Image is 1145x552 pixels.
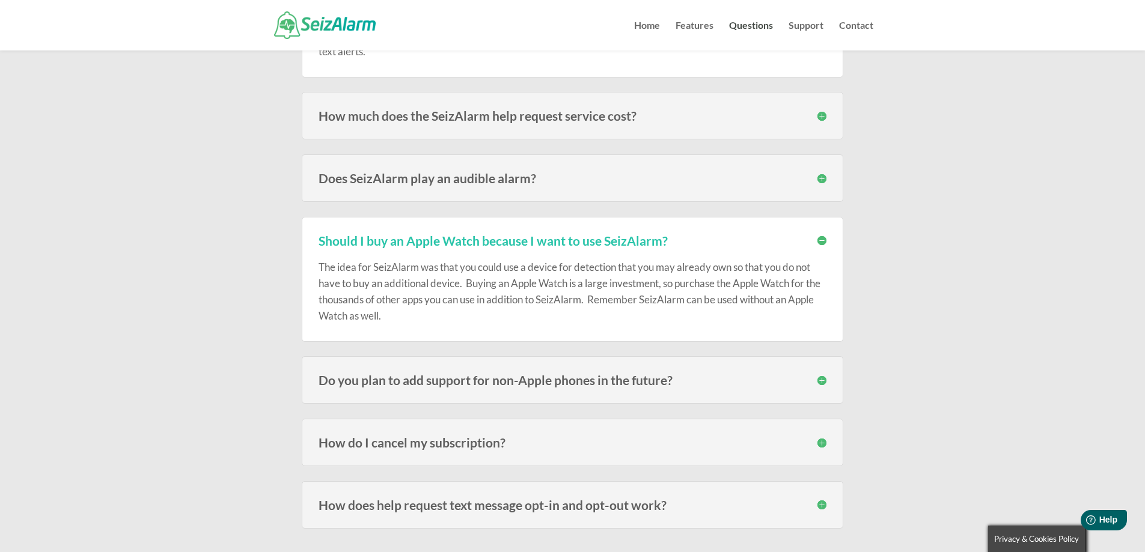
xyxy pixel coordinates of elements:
iframe: Help widget launcher [1038,505,1132,539]
span: Privacy & Cookies Policy [994,534,1079,544]
a: Contact [839,21,873,50]
div: The idea for SeizAlarm was that you could use a device for detection that you may already own so ... [319,247,826,324]
h3: How do I cancel my subscription? [319,436,826,449]
img: SeizAlarm [274,11,376,38]
a: Questions [729,21,773,50]
a: Support [789,21,823,50]
h3: Should I buy an Apple Watch because I want to use SeizAlarm? [319,234,826,247]
h3: How does help request text message opt-in and opt-out work? [319,499,826,511]
h3: Do you plan to add support for non-Apple phones in the future? [319,374,826,386]
h3: Does SeizAlarm play an audible alarm? [319,172,826,184]
a: Features [676,21,713,50]
h3: How much does the SeizAlarm help request service cost? [319,109,826,122]
a: Home [634,21,660,50]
